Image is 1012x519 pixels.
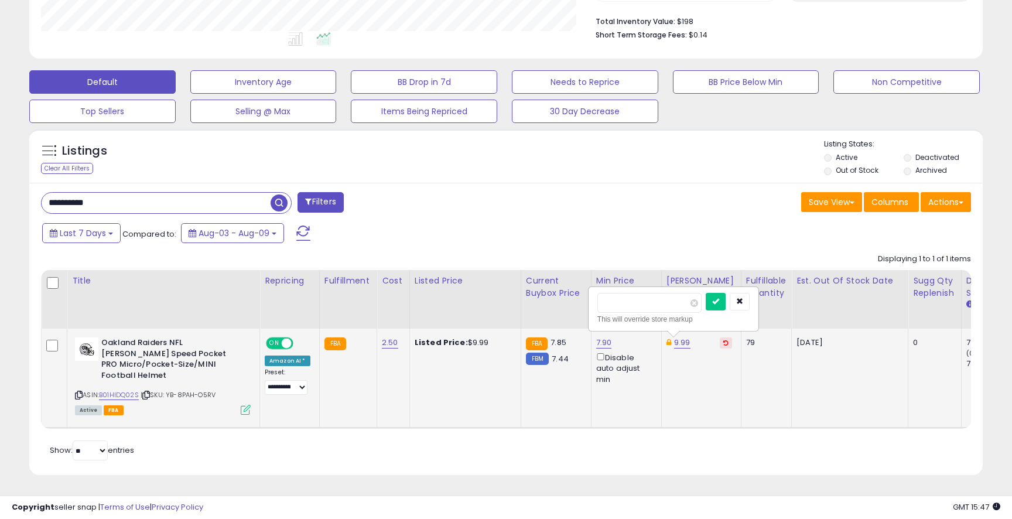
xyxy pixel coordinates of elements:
[796,337,899,348] p: [DATE]
[265,356,310,366] div: Amazon AI *
[596,16,675,26] b: Total Inventory Value:
[99,390,139,400] a: B01HIDQ02S
[415,337,468,348] b: Listed Price:
[913,337,952,348] div: 0
[29,70,176,94] button: Default
[50,445,134,456] span: Show: entries
[915,152,959,162] label: Deactivated
[526,353,549,365] small: FBM
[292,339,310,349] span: OFF
[526,337,548,350] small: FBA
[836,165,878,175] label: Out of Stock
[689,29,707,40] span: $0.14
[12,501,54,513] strong: Copyright
[953,501,1000,513] span: 2025-08-17 15:47 GMT
[596,337,612,349] a: 7.90
[415,275,516,287] div: Listed Price
[551,337,566,348] span: 7.85
[833,70,980,94] button: Non Competitive
[415,337,512,348] div: $9.99
[674,337,690,349] a: 9.99
[915,165,947,175] label: Archived
[836,152,857,162] label: Active
[41,163,93,174] div: Clear All Filters
[746,337,782,348] div: 79
[908,270,962,329] th: Please note that this number is a calculation based on your required days of coverage and your ve...
[878,254,971,265] div: Displaying 1 to 1 of 1 items
[552,353,569,364] span: 7.44
[597,313,750,325] div: This will override store markup
[298,192,343,213] button: Filters
[871,196,908,208] span: Columns
[966,349,983,358] small: (0%)
[75,337,98,361] img: 31vWPXzdN8L._SL40_.jpg
[267,339,282,349] span: ON
[152,501,203,513] a: Privacy Policy
[324,275,372,287] div: Fulfillment
[75,405,102,415] span: All listings currently available for purchase on Amazon
[122,228,176,240] span: Compared to:
[265,275,314,287] div: Repricing
[141,390,216,400] span: | SKU: YB-8PAH-O5RV
[190,70,337,94] button: Inventory Age
[324,337,346,350] small: FBA
[666,275,736,287] div: [PERSON_NAME]
[596,351,652,385] div: Disable auto adjust min
[596,13,962,28] li: $198
[100,501,150,513] a: Terms of Use
[62,143,107,159] h5: Listings
[101,337,244,384] b: Oakland Raiders NFL [PERSON_NAME] Speed Pocket PRO Micro/Pocket-Size/MINI Football Helmet
[72,275,255,287] div: Title
[913,275,956,299] div: Sugg Qty Replenish
[801,192,862,212] button: Save View
[382,275,405,287] div: Cost
[526,275,586,299] div: Current Buybox Price
[673,70,819,94] button: BB Price Below Min
[746,275,787,299] div: Fulfillable Quantity
[265,368,310,395] div: Preset:
[181,223,284,243] button: Aug-03 - Aug-09
[921,192,971,212] button: Actions
[12,502,203,513] div: seller snap | |
[596,30,687,40] b: Short Term Storage Fees:
[966,275,1009,299] div: Days In Stock
[351,70,497,94] button: BB Drop in 7d
[796,275,903,287] div: Est. Out Of Stock Date
[596,275,657,287] div: Min Price
[351,100,497,123] button: Items Being Repriced
[199,227,269,239] span: Aug-03 - Aug-09
[190,100,337,123] button: Selling @ Max
[512,70,658,94] button: Needs to Reprice
[104,405,124,415] span: FBA
[512,100,658,123] button: 30 Day Decrease
[966,299,973,310] small: Days In Stock.
[382,337,398,349] a: 2.50
[75,337,251,414] div: ASIN:
[29,100,176,123] button: Top Sellers
[824,139,982,150] p: Listing States:
[42,223,121,243] button: Last 7 Days
[864,192,919,212] button: Columns
[60,227,106,239] span: Last 7 Days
